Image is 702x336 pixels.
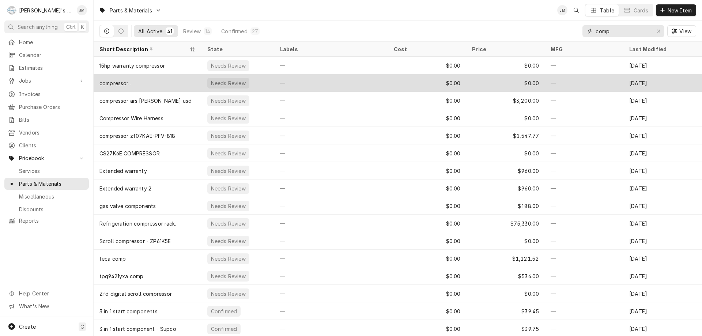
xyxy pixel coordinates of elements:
[19,64,85,72] span: Estimates
[19,302,84,310] span: What's New
[551,45,616,53] div: MFG
[99,185,151,192] div: Extended warranty 2
[388,302,467,320] div: $0.00
[77,5,87,15] div: JM
[466,232,545,250] div: $0.00
[252,27,258,35] div: 27
[96,4,165,16] a: Go to Parts & Materials
[210,290,246,298] div: Needs Review
[19,103,85,111] span: Purchase Orders
[99,220,176,227] div: Refrigeration compressor rack.
[19,90,85,98] span: Invoices
[274,250,388,267] div: —
[274,162,388,180] div: —
[274,109,388,127] div: —
[545,92,623,109] div: —
[99,272,143,280] div: tpq9421yxa comp
[99,62,165,69] div: 15hp warranty compressor
[466,180,545,197] div: $960.00
[666,7,693,14] span: New Item
[634,7,648,14] div: Cards
[210,237,246,245] div: Needs Review
[388,144,467,162] div: $0.00
[4,203,89,215] a: Discounts
[656,4,696,16] button: New Item
[19,324,36,330] span: Create
[19,205,85,213] span: Discounts
[623,267,702,285] div: [DATE]
[81,23,84,31] span: K
[274,302,388,320] div: —
[99,237,171,245] div: Scroll compressor - ZP61K5E
[210,79,246,87] div: Needs Review
[18,23,58,31] span: Search anything
[629,45,695,53] div: Last Modified
[623,144,702,162] div: [DATE]
[4,300,89,312] a: Go to What's New
[19,180,85,188] span: Parts & Materials
[623,74,702,92] div: [DATE]
[274,215,388,232] div: —
[4,36,89,48] a: Home
[210,62,246,69] div: Needs Review
[4,127,89,139] a: Vendors
[19,154,74,162] span: Pricebook
[210,202,246,210] div: Needs Review
[99,325,176,333] div: 3 in 1 start component - Supco
[99,132,175,140] div: compressor zf07KAE-PFV-818
[221,27,247,35] div: Confirmed
[66,23,76,31] span: Ctrl
[4,152,89,164] a: Go to Pricebook
[210,272,246,280] div: Needs Review
[667,25,696,37] button: View
[210,132,246,140] div: Needs Review
[110,7,152,14] span: Parts & Materials
[623,92,702,109] div: [DATE]
[210,255,246,263] div: Needs Review
[167,27,172,35] div: 41
[623,127,702,144] div: [DATE]
[210,307,238,315] div: Confirmed
[623,250,702,267] div: [DATE]
[623,57,702,74] div: [DATE]
[466,57,545,74] div: $0.00
[388,267,467,285] div: $0.00
[388,285,467,302] div: $0.00
[183,27,201,35] div: Review
[545,180,623,197] div: —
[210,220,246,227] div: Needs Review
[4,62,89,74] a: Estimates
[653,25,664,37] button: Erase input
[466,285,545,302] div: $0.00
[4,20,89,33] button: Search anythingCtrlK
[19,167,85,175] span: Services
[19,7,73,14] div: [PERSON_NAME]'s Commercial Refrigeration
[274,127,388,144] div: —
[210,325,238,333] div: Confirmed
[207,45,267,53] div: State
[545,74,623,92] div: —
[472,45,537,53] div: Price
[19,129,85,136] span: Vendors
[557,5,567,15] div: Jim McIntyre's Avatar
[210,185,246,192] div: Needs Review
[210,167,246,175] div: Needs Review
[623,285,702,302] div: [DATE]
[388,109,467,127] div: $0.00
[80,323,84,331] span: C
[4,190,89,203] a: Miscellaneous
[274,197,388,215] div: —
[545,215,623,232] div: —
[623,180,702,197] div: [DATE]
[99,307,158,315] div: 3 in 1 start components
[4,114,89,126] a: Bills
[388,250,467,267] div: $0.00
[274,285,388,302] div: —
[570,4,582,16] button: Open search
[545,267,623,285] div: —
[466,302,545,320] div: $39.45
[274,92,388,109] div: —
[4,139,89,151] a: Clients
[280,45,382,53] div: Labels
[19,77,74,84] span: Jobs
